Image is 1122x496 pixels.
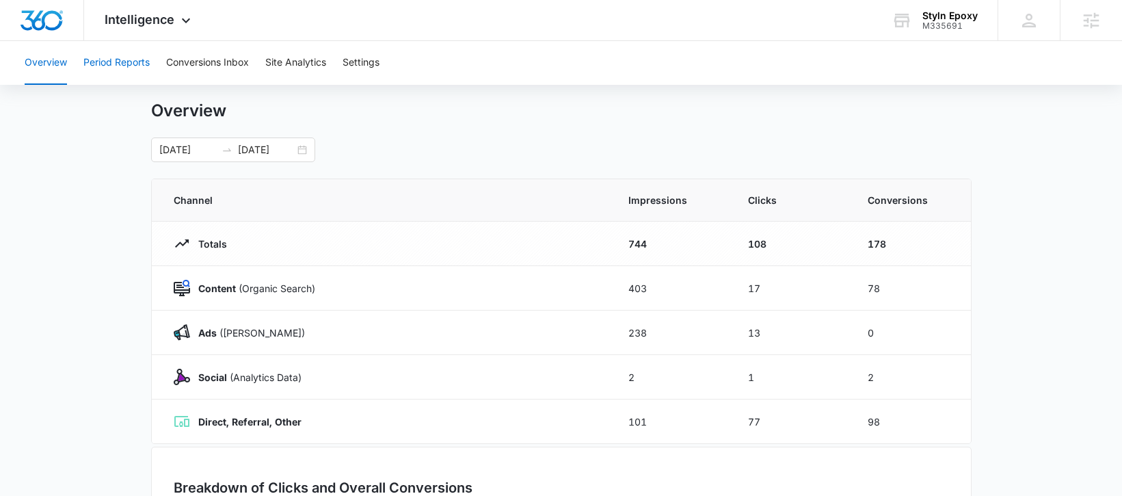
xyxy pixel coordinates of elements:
[612,355,732,400] td: 2
[265,41,326,85] button: Site Analytics
[136,79,147,90] img: tab_keywords_by_traffic_grey.svg
[190,237,227,251] p: Totals
[612,400,732,444] td: 101
[174,324,190,341] img: Ads
[198,371,227,383] strong: Social
[174,280,190,296] img: Content
[190,370,302,384] p: (Analytics Data)
[105,12,174,27] span: Intelligence
[36,36,150,47] div: Domain: [DOMAIN_NAME]
[238,142,295,157] input: End date
[628,193,715,207] span: Impressions
[922,10,978,21] div: account name
[612,266,732,311] td: 403
[748,193,835,207] span: Clicks
[25,41,67,85] button: Overview
[83,41,150,85] button: Period Reports
[732,355,851,400] td: 1
[22,36,33,47] img: website_grey.svg
[190,281,315,296] p: (Organic Search)
[190,326,305,340] p: ([PERSON_NAME])
[151,101,226,121] h1: Overview
[612,311,732,355] td: 238
[222,144,232,155] span: swap-right
[151,81,230,90] div: Keywords by Traffic
[922,21,978,31] div: account id
[851,400,971,444] td: 98
[52,81,122,90] div: Domain Overview
[198,327,217,339] strong: Ads
[851,311,971,355] td: 0
[732,400,851,444] td: 77
[851,355,971,400] td: 2
[851,266,971,311] td: 78
[174,193,596,207] span: Channel
[851,222,971,266] td: 178
[732,266,851,311] td: 17
[166,41,249,85] button: Conversions Inbox
[732,222,851,266] td: 108
[198,283,236,294] strong: Content
[174,369,190,385] img: Social
[159,142,216,157] input: Start date
[198,416,302,428] strong: Direct, Referral, Other
[37,79,48,90] img: tab_domain_overview_orange.svg
[732,311,851,355] td: 13
[343,41,379,85] button: Settings
[222,144,232,155] span: to
[612,222,732,266] td: 744
[868,193,949,207] span: Conversions
[22,22,33,33] img: logo_orange.svg
[38,22,67,33] div: v 4.0.25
